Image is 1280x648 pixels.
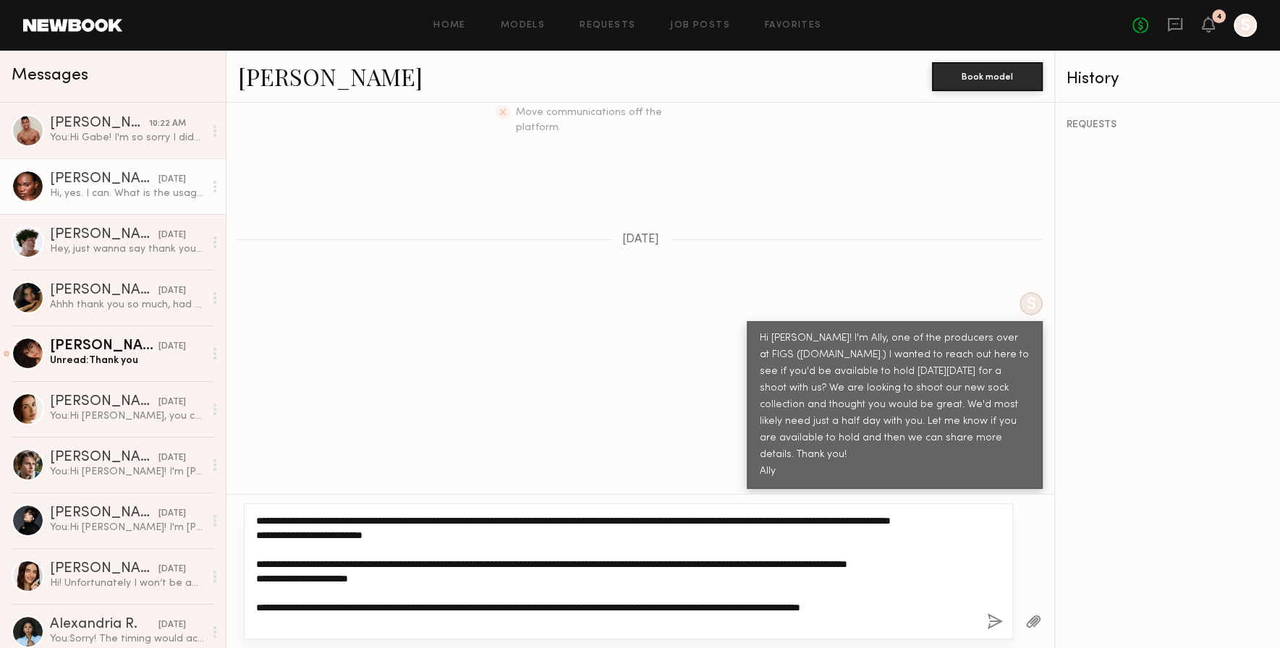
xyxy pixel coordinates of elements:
[501,21,545,30] a: Models
[760,331,1030,480] div: Hi [PERSON_NAME]! I'm Ally, one of the producers over at FIGS ([DOMAIN_NAME].) I wanted to reach ...
[50,228,158,242] div: [PERSON_NAME]
[50,187,204,200] div: Hi, yes. I can. What is the usage?
[158,396,186,409] div: [DATE]
[50,354,204,367] div: Unread: Thank you
[50,576,204,590] div: Hi! Unfortunately I won’t be able to shoot [DATE]:( I am doing a summer internship so my schedule...
[50,451,158,465] div: [PERSON_NAME]
[622,234,659,246] span: [DATE]
[1216,13,1222,21] div: 4
[50,506,158,521] div: [PERSON_NAME]
[1067,120,1269,130] div: REQUESTS
[670,21,730,30] a: Job Posts
[580,21,635,30] a: Requests
[50,465,204,479] div: You: Hi [PERSON_NAME]! I'm [PERSON_NAME], the production coordinator over at FIGS ([DOMAIN_NAME]....
[765,21,822,30] a: Favorites
[50,242,204,256] div: Hey, just wanna say thank you so much for booking me, and I really enjoyed working with all of you😊
[50,409,204,423] div: You: Hi [PERSON_NAME], you can release. Thanks for holding!
[50,172,158,187] div: [PERSON_NAME]
[50,562,158,576] div: [PERSON_NAME]
[158,451,186,465] div: [DATE]
[516,108,662,132] span: Move communications off the platform.
[932,62,1043,91] button: Book model
[1234,14,1257,37] a: S
[158,284,186,298] div: [DATE]
[50,131,204,145] div: You: Hi Gabe! I'm so sorry I didn't see your message from [DATE]. Thank you for so much for being...
[1067,71,1269,88] div: History
[50,283,158,298] div: [PERSON_NAME]
[50,395,158,409] div: [PERSON_NAME]
[50,521,204,534] div: You: Hi [PERSON_NAME]! I'm [PERSON_NAME], the production coordinator over at FIGS ([DOMAIN_NAME]....
[932,69,1043,82] a: Book model
[50,632,204,646] div: You: Sorry! The timing would actually be 1-3pm or 2-4pm.
[50,116,149,131] div: [PERSON_NAME]
[158,229,186,242] div: [DATE]
[158,507,186,521] div: [DATE]
[433,21,466,30] a: Home
[12,67,88,84] span: Messages
[158,340,186,354] div: [DATE]
[158,618,186,632] div: [DATE]
[158,563,186,576] div: [DATE]
[50,618,158,632] div: Alexandria R.
[50,339,158,354] div: [PERSON_NAME]
[149,117,186,131] div: 10:22 AM
[158,173,186,187] div: [DATE]
[238,61,423,92] a: [PERSON_NAME]
[50,298,204,312] div: Ahhh thank you so much, had tons of fun!! :))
